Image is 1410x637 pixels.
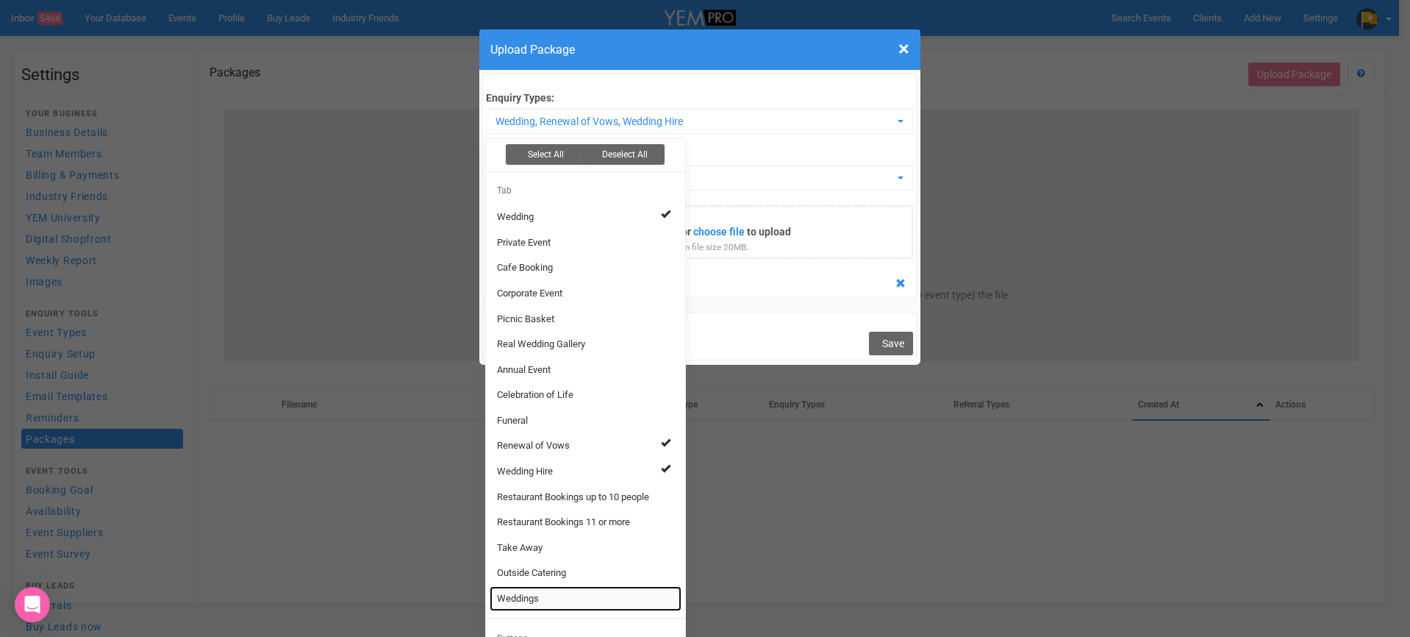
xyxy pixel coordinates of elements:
[486,147,913,162] label: Referral Event Types:
[497,287,562,301] span: Corporate Event
[497,210,534,224] span: Wedding
[608,226,791,238] span: Drop a file here or to upload
[497,414,528,428] span: Funeral
[497,313,554,327] span: Picnic Basket
[497,363,551,377] span: Annual Event
[495,114,894,129] span: Wedding, Renewal of Vows, Wedding Hire
[495,171,894,185] span: 14 items selected
[497,541,543,555] span: Take Away
[497,592,539,606] span: Weddings
[497,338,585,352] span: Real Wedding Gallery
[497,465,553,479] span: Wedding Hire
[584,144,665,165] button: Deselect All
[497,516,630,530] span: Restaurant Bookings 11 or more
[490,40,909,59] h4: Upload Package
[15,587,50,622] div: Open Intercom Messenger
[651,242,748,252] small: Maximum file size 20MB.
[898,37,909,61] span: ×
[497,236,551,250] span: Private Event
[506,144,586,165] button: Select All
[497,185,512,196] span: Tab
[882,338,904,349] span: Save
[497,566,566,580] span: Outside Catering
[497,491,649,505] span: Restaurant Bookings up to 10 people
[497,261,553,275] span: Cafe Booking
[497,439,570,453] span: Renewal of Vows
[486,90,913,105] label: Enquiry Types:
[497,388,573,402] span: Celebration of Life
